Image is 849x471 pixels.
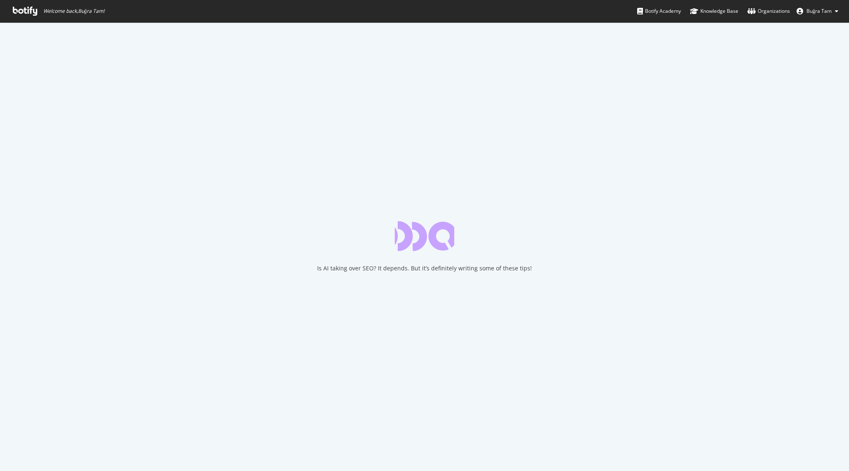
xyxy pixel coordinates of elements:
[637,7,681,15] div: Botify Academy
[395,221,454,251] div: animation
[790,5,845,18] button: Buğra Tam
[747,7,790,15] div: Organizations
[690,7,738,15] div: Knowledge Base
[43,8,104,14] span: Welcome back, Buğra Tam !
[317,264,532,272] div: Is AI taking over SEO? It depends. But it’s definitely writing some of these tips!
[806,7,832,14] span: Buğra Tam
